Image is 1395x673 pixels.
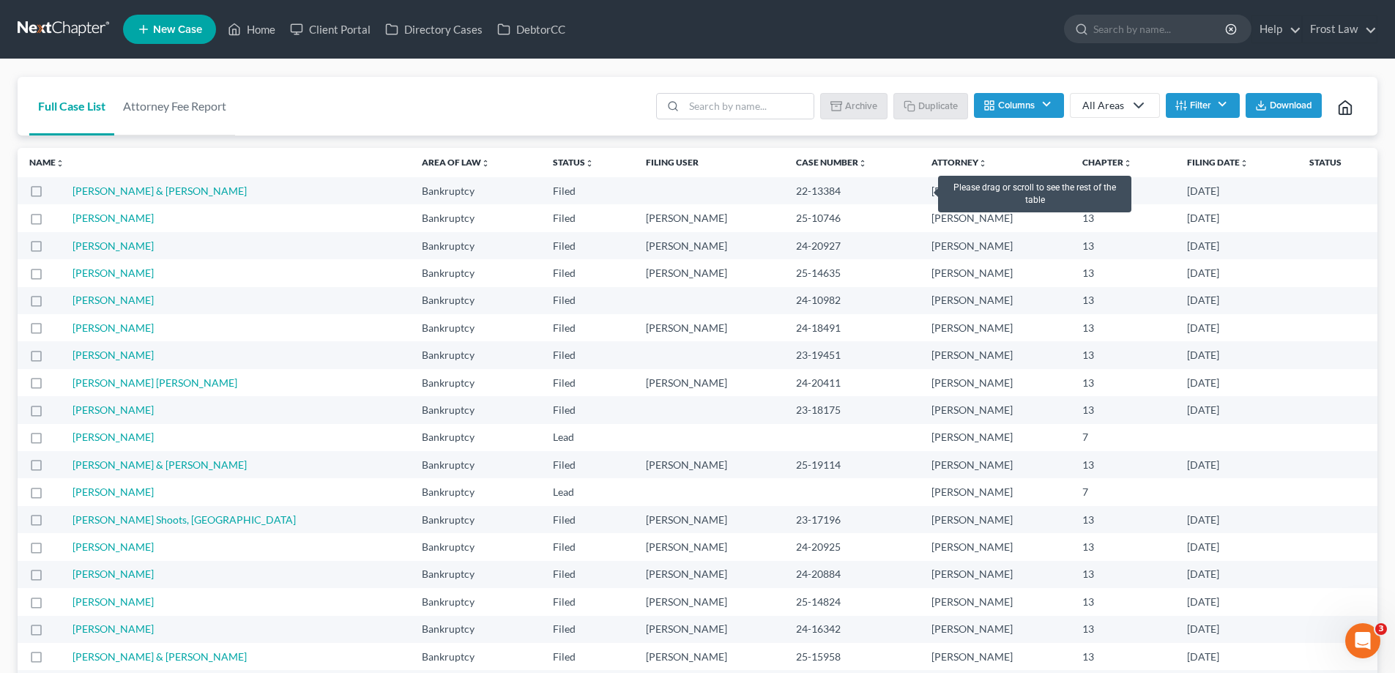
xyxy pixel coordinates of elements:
td: 13 [1071,561,1176,588]
a: [PERSON_NAME] [72,431,154,443]
td: 23-19451 [784,341,920,368]
td: [DATE] [1175,369,1298,396]
td: Filed [541,341,633,368]
td: Bankruptcy [410,643,542,670]
td: [DATE] [1175,177,1298,204]
a: Nameunfold_more [29,157,64,168]
a: Attorney Fee Report [114,77,235,135]
td: Bankruptcy [410,478,542,505]
td: 13 [1071,451,1176,478]
button: Columns [974,93,1063,118]
td: 13 [1071,588,1176,615]
a: [PERSON_NAME] [72,294,154,306]
td: 22-13384 [784,177,920,204]
td: 13 [1071,369,1176,396]
td: 24-20884 [784,561,920,588]
td: [DATE] [1175,259,1298,286]
th: Status [1298,148,1377,177]
td: Bankruptcy [410,533,542,560]
a: [PERSON_NAME] [72,486,154,498]
td: 24-16342 [784,616,920,643]
td: Filed [541,396,633,423]
td: [PERSON_NAME] [920,204,1070,231]
i: unfold_more [978,159,987,168]
td: [PERSON_NAME] [920,506,1070,533]
td: Bankruptcy [410,588,542,615]
a: Client Portal [283,16,378,42]
td: 24-10982 [784,287,920,314]
td: 13 [1071,616,1176,643]
a: [PERSON_NAME] [72,622,154,635]
i: unfold_more [1240,159,1249,168]
td: Bankruptcy [410,204,542,231]
div: Please drag or scroll to see the rest of the table [938,176,1131,212]
td: Bankruptcy [410,424,542,451]
td: Filed [541,533,633,560]
td: [DATE] [1175,314,1298,341]
td: 13 [1071,396,1176,423]
span: 3 [1375,623,1387,635]
td: 13 [1071,204,1176,231]
a: Case Numberunfold_more [796,157,867,168]
a: Full Case List [29,77,114,135]
td: Filed [541,177,633,204]
a: [PERSON_NAME] [PERSON_NAME] [72,376,237,389]
td: [PERSON_NAME] [920,341,1070,368]
input: Search by name... [684,94,814,119]
a: Statusunfold_more [553,157,594,168]
td: 13 [1071,341,1176,368]
td: Lead [541,478,633,505]
a: [PERSON_NAME] & [PERSON_NAME] [72,650,247,663]
td: [PERSON_NAME] [634,588,784,615]
td: [PERSON_NAME] [634,643,784,670]
td: 7 [1071,424,1176,451]
a: DebtorCC [490,16,573,42]
td: [PERSON_NAME] [920,424,1070,451]
td: [PERSON_NAME] [634,561,784,588]
td: 25-10746 [784,204,920,231]
td: Filed [541,314,633,341]
td: [PERSON_NAME] [634,259,784,286]
td: 24-20927 [784,232,920,259]
td: [PERSON_NAME] [920,369,1070,396]
button: Filter [1166,93,1240,118]
td: Bankruptcy [410,561,542,588]
td: Bankruptcy [410,506,542,533]
td: [PERSON_NAME] [920,287,1070,314]
td: 24-20411 [784,369,920,396]
a: [PERSON_NAME] [72,568,154,580]
td: 23-18175 [784,396,920,423]
td: 13 [1071,533,1176,560]
td: [DATE] [1175,396,1298,423]
td: [PERSON_NAME] [920,588,1070,615]
td: Bankruptcy [410,341,542,368]
span: Download [1270,100,1312,111]
a: [PERSON_NAME] [72,540,154,553]
td: [DATE] [1175,643,1298,670]
td: 25-19114 [784,451,920,478]
td: Filed [541,259,633,286]
td: Filed [541,369,633,396]
td: Bankruptcy [410,369,542,396]
input: Search by name... [1093,15,1227,42]
td: Filed [541,451,633,478]
td: Filed [541,588,633,615]
td: Filed [541,643,633,670]
td: Lead [541,424,633,451]
td: [PERSON_NAME] [920,643,1070,670]
i: unfold_more [56,159,64,168]
td: [PERSON_NAME] [634,506,784,533]
td: [PERSON_NAME] [920,616,1070,643]
i: unfold_more [1123,159,1132,168]
td: Bankruptcy [410,451,542,478]
td: Filed [541,616,633,643]
a: Chapterunfold_more [1082,157,1132,168]
td: [PERSON_NAME] [920,561,1070,588]
a: [PERSON_NAME] [72,267,154,279]
td: 25-14635 [784,259,920,286]
td: [DATE] [1175,341,1298,368]
td: [DATE] [1175,506,1298,533]
td: [PERSON_NAME] [920,232,1070,259]
a: Area of Lawunfold_more [422,157,490,168]
i: unfold_more [481,159,490,168]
